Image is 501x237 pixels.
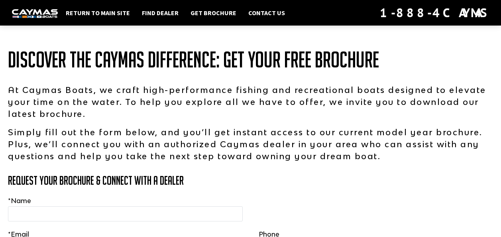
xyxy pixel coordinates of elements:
[380,4,489,22] div: 1-888-4CAYMAS
[12,9,58,18] img: white-logo-c9c8dbefe5ff5ceceb0f0178aa75bf4bb51f6bca0971e226c86eb53dfe498488.png
[8,196,31,205] label: Name
[62,8,134,18] a: Return to main site
[8,84,493,120] p: At Caymas Boats, we craft high-performance fishing and recreational boats designed to elevate you...
[8,48,493,72] h1: Discover the Caymas Difference: Get Your Free Brochure
[244,8,289,18] a: Contact Us
[8,126,493,162] p: Simply fill out the form below, and you’ll get instant access to our current model year brochure....
[8,174,493,187] h3: Request Your Brochure & Connect with a Dealer
[138,8,183,18] a: Find Dealer
[187,8,240,18] a: Get Brochure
